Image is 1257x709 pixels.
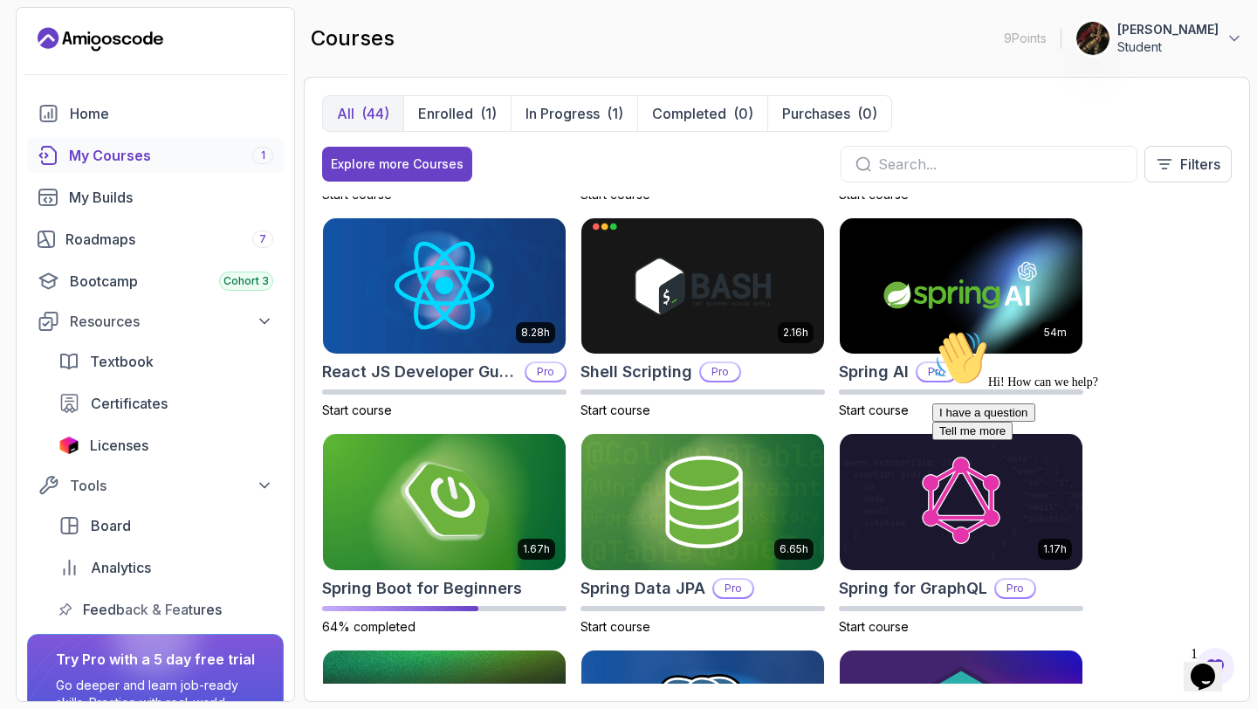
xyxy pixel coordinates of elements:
p: In Progress [525,103,600,124]
button: user profile image[PERSON_NAME]Student [1075,21,1243,56]
button: Explore more Courses [322,147,472,182]
p: Pro [526,363,565,381]
a: Landing page [38,25,163,53]
span: 7 [259,232,266,246]
span: Start course [839,187,909,202]
a: bootcamp [27,264,284,299]
div: Resources [70,311,273,332]
span: Hi! How can we help? [7,52,173,65]
img: Spring for GraphQL card [840,434,1082,570]
div: My Courses [69,145,273,166]
img: Spring Data JPA card [581,434,824,570]
h2: React JS Developer Guide [322,360,518,384]
span: Certificates [91,393,168,414]
div: (0) [733,103,753,124]
span: Feedback & Features [83,599,222,620]
p: 8.28h [521,326,550,340]
h2: Spring Data JPA [580,576,705,601]
button: Tell me more [7,99,87,117]
a: certificates [48,386,284,421]
a: analytics [48,550,284,585]
h2: courses [311,24,395,52]
span: Start course [580,403,650,417]
span: 64% completed [322,619,416,634]
span: Cohort 3 [223,274,269,288]
h2: Shell Scripting [580,360,692,384]
span: Start course [580,187,650,202]
a: licenses [48,428,284,463]
span: Start course [322,187,392,202]
p: 6.65h [780,542,808,556]
p: Student [1117,38,1219,56]
h2: Spring Boot for Beginners [322,576,522,601]
div: 👋Hi! How can we help?I have a questionTell me more [7,7,321,117]
span: Board [91,515,131,536]
span: 1 [261,148,265,162]
button: Filters [1144,146,1232,182]
img: :wave: [7,7,63,63]
button: Purchases(0) [767,96,891,131]
a: courses [27,138,284,173]
div: Bootcamp [70,271,273,292]
button: Resources [27,306,284,337]
img: jetbrains icon [58,437,79,454]
button: Tools [27,470,284,501]
a: builds [27,180,284,215]
div: (44) [361,103,389,124]
p: 1.67h [523,542,550,556]
p: All [337,103,354,124]
span: Start course [839,619,909,634]
h2: Spring AI [839,360,909,384]
input: Search... [878,154,1123,175]
span: Start course [839,403,909,417]
a: home [27,96,284,131]
div: Home [70,103,273,124]
img: React JS Developer Guide card [323,218,566,354]
div: (1) [607,103,623,124]
a: textbook [48,344,284,379]
h2: Spring for GraphQL [839,576,987,601]
p: 9 Points [1004,30,1047,47]
button: Completed(0) [637,96,767,131]
div: Roadmaps [65,229,273,250]
p: Pro [917,363,956,381]
span: Licenses [90,435,148,456]
iframe: chat widget [925,323,1240,630]
button: In Progress(1) [511,96,637,131]
button: All(44) [323,96,403,131]
img: Spring AI card [840,218,1082,354]
div: Tools [70,475,273,496]
span: Textbook [90,351,154,372]
a: feedback [48,592,284,627]
span: Start course [580,619,650,634]
p: Enrolled [418,103,473,124]
iframe: chat widget [1184,639,1240,692]
p: Pro [701,363,739,381]
img: user profile image [1076,22,1109,55]
p: [PERSON_NAME] [1117,21,1219,38]
p: Purchases [782,103,850,124]
p: Filters [1180,154,1220,175]
div: My Builds [69,187,273,208]
button: I have a question [7,80,110,99]
div: (0) [857,103,877,124]
a: board [48,508,284,543]
div: (1) [480,103,497,124]
p: Completed [652,103,726,124]
span: Start course [322,403,392,417]
img: Spring Boot for Beginners card [323,434,566,570]
p: 2.16h [783,326,808,340]
img: Shell Scripting card [581,218,824,354]
div: Explore more Courses [331,155,464,173]
a: roadmaps [27,222,284,257]
span: Analytics [91,557,151,578]
p: Pro [714,580,752,597]
button: Enrolled(1) [403,96,511,131]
